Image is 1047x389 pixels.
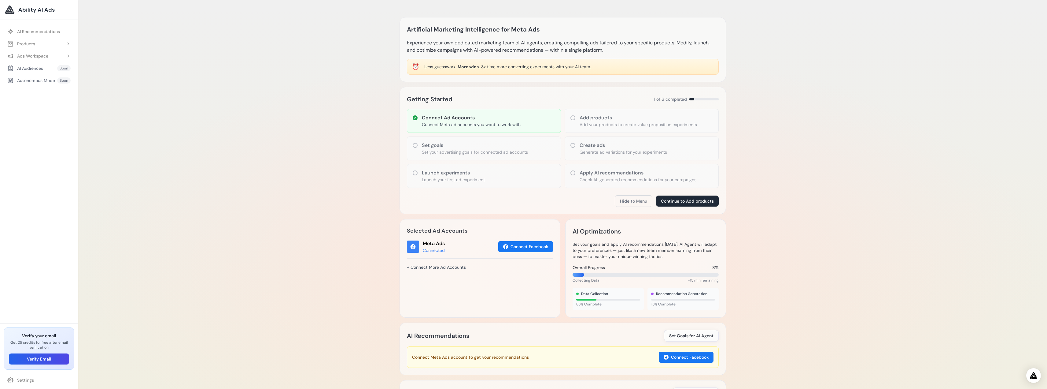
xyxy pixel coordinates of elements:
div: Ads Workspace [7,53,48,59]
h3: Connect Ad Accounts [422,114,521,122]
h3: Create ads [580,142,667,149]
h2: Getting Started [407,94,452,104]
p: Get 25 credits for free after email verification [9,340,69,350]
p: Check AI-generated recommendations for your campaigns [580,177,696,183]
p: Connect Meta ad accounts you want to work with [422,122,521,128]
h3: Verify your email [9,333,69,339]
p: Add your products to create value proposition experiments [580,122,697,128]
span: 15% Complete [651,302,715,307]
span: 8% [712,264,719,271]
button: Hide to Menu [615,195,652,207]
button: Connect Facebook [659,352,713,363]
span: Set Goals for AI Agent [669,333,713,339]
div: AI Audiences [7,65,43,71]
a: AI Recommendations [4,26,74,37]
span: Data Collection [581,291,608,296]
div: Connected [423,247,445,253]
button: Verify Email [9,353,69,365]
button: Ads Workspace [4,50,74,62]
span: 3x time more converting experiments with your AI team. [481,64,591,69]
p: Experience your own dedicated marketing team of AI agents, creating compelling ads tailored to yo... [407,39,719,54]
span: Soon [57,77,71,84]
span: Less guesswork. [424,64,456,69]
span: ~15 min remaining [688,278,719,283]
div: Products [7,41,35,47]
h3: Connect Meta Ads account to get your recommendations [412,354,529,360]
button: Set Goals for AI Agent [664,330,719,342]
span: Recommendation Generation [656,291,707,296]
div: Open Intercom Messenger [1026,368,1041,383]
a: Ability AI Ads [5,5,73,15]
span: More wins. [458,64,480,69]
h2: AI Recommendations [407,331,469,341]
h3: Apply AI recommendations [580,169,696,177]
h2: Selected Ad Accounts [407,226,553,235]
span: Collecting Data [573,278,599,283]
h3: Set goals [422,142,528,149]
p: Launch your first ad experiment [422,177,485,183]
div: Meta Ads [423,240,445,247]
span: 1 of 6 completed [654,96,687,102]
p: Generate ad variations for your experiments [580,149,667,155]
h3: Add products [580,114,697,122]
div: ⏰ [412,62,419,71]
h3: Launch experiments [422,169,485,177]
span: Ability AI Ads [18,6,55,14]
span: Overall Progress [573,264,605,271]
button: Connect Facebook [498,241,553,252]
a: Settings [4,375,74,386]
a: + Connect More Ad Accounts [407,262,466,272]
button: Products [4,38,74,49]
span: 85% Complete [576,302,640,307]
span: Soon [57,65,71,71]
p: Set your advertising goals for connected ad accounts [422,149,528,155]
h2: AI Optimizations [573,226,621,236]
p: Set your goals and apply AI recommendations [DATE]. AI Agent will adapt to your preferences — jus... [573,241,719,260]
h1: Artificial Marketing Intelligence for Meta Ads [407,24,540,34]
button: Continue to Add products [656,196,719,207]
div: Autonomous Mode [7,77,55,84]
